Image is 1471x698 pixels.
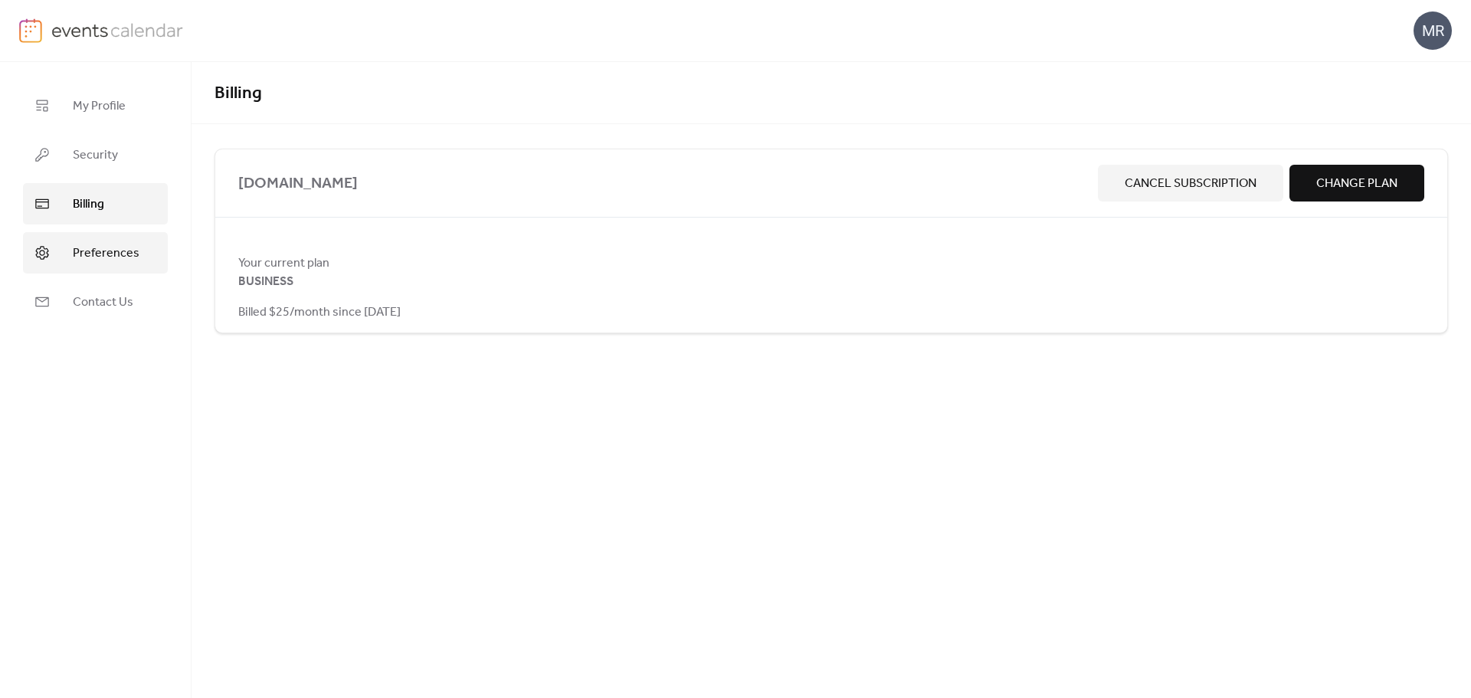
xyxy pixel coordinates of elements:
button: Cancel Subscription [1098,165,1283,202]
a: Contact Us [23,281,168,323]
span: Your current plan [238,254,1424,273]
span: BUSINESS [238,273,293,291]
img: logo [19,18,42,43]
a: My Profile [23,85,168,126]
a: Billing [23,183,168,224]
span: My Profile [73,97,126,116]
img: logo-type [51,18,184,41]
span: Billed $25/month since [DATE] [238,303,401,322]
a: Preferences [23,232,168,274]
div: MR [1414,11,1452,50]
span: Contact Us [73,293,133,312]
span: Preferences [73,244,139,263]
span: Cancel Subscription [1125,175,1256,193]
a: Security [23,134,168,175]
span: Billing [73,195,104,214]
span: Billing [215,77,262,110]
span: [DOMAIN_NAME] [238,172,1092,196]
button: Change Plan [1289,165,1424,202]
span: Security [73,146,118,165]
span: Change Plan [1316,175,1397,193]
